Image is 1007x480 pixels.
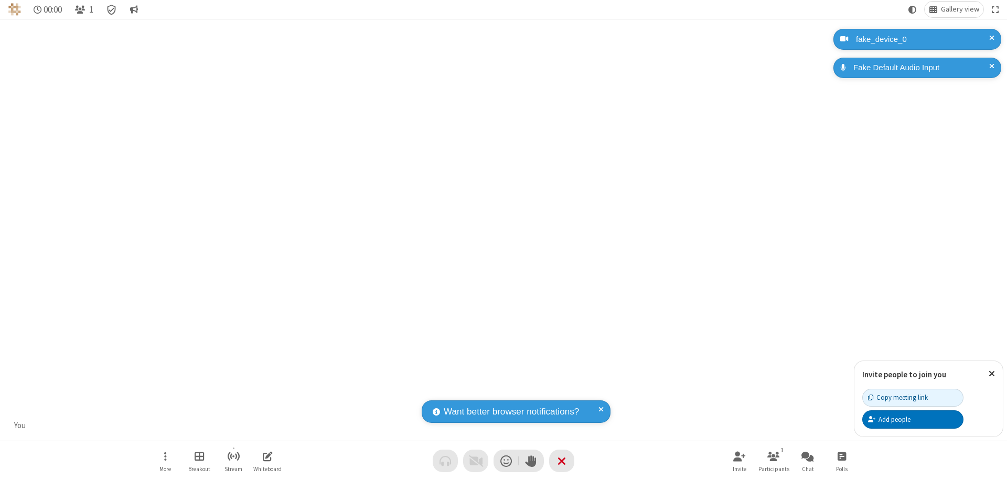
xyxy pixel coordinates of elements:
[102,2,122,17] div: Meeting details Encryption enabled
[149,446,181,476] button: Open menu
[733,466,746,472] span: Invite
[904,2,921,17] button: Using system theme
[444,405,579,419] span: Want better browser notifications?
[850,62,993,74] div: Fake Default Audio Input
[778,445,787,455] div: 1
[862,369,946,379] label: Invite people to join you
[862,410,963,428] button: Add people
[758,466,789,472] span: Participants
[10,420,30,432] div: You
[44,5,62,15] span: 00:00
[758,446,789,476] button: Open participant list
[433,450,458,472] button: Audio problem - check your Internet connection or call by phone
[792,446,823,476] button: Open chat
[8,3,21,16] img: QA Selenium DO NOT DELETE OR CHANGE
[29,2,67,17] div: Timer
[184,446,215,476] button: Manage Breakout Rooms
[89,5,93,15] span: 1
[862,389,963,407] button: Copy meeting link
[852,34,993,46] div: fake_device_0
[988,2,1003,17] button: Fullscreen
[463,450,488,472] button: Video
[802,466,814,472] span: Chat
[724,446,755,476] button: Invite participants (⌘+Shift+I)
[159,466,171,472] span: More
[218,446,249,476] button: Start streaming
[252,446,283,476] button: Open shared whiteboard
[253,466,282,472] span: Whiteboard
[188,466,210,472] span: Breakout
[925,2,983,17] button: Change layout
[826,446,858,476] button: Open poll
[941,5,979,14] span: Gallery view
[868,392,928,402] div: Copy meeting link
[549,450,574,472] button: End or leave meeting
[519,450,544,472] button: Raise hand
[494,450,519,472] button: Send a reaction
[125,2,142,17] button: Conversation
[224,466,242,472] span: Stream
[70,2,98,17] button: Open participant list
[981,361,1003,387] button: Close popover
[836,466,848,472] span: Polls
